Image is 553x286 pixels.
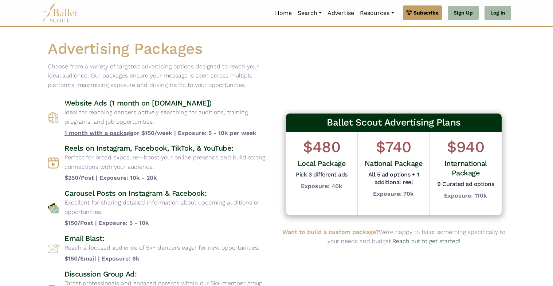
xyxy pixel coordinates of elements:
[286,114,502,132] h3: Ballet Scout Advertising Plans
[435,180,496,188] h5: 9 Curated ad options
[301,183,342,190] b: Exposure: 40k
[282,227,505,246] p: We’re happy to tailor something specifically to your needs and budget.
[64,243,259,253] p: Reach a focused audience of 5k+ dancers eager for new opportunities.
[64,108,271,126] p: Ideal for reaching dancers actively searching for auditions, training programs, and job opportuni...
[403,5,442,20] a: Subscribe
[435,137,496,157] h1: $940
[444,192,487,199] b: Exposure: 110k
[325,5,357,21] a: Advertise
[435,159,496,178] h4: International Package
[392,238,460,245] a: Reach out to get started!
[64,198,271,217] p: Excellent for sharing detailed information about upcoming auditions or opportunities.
[363,137,424,157] h1: $740
[295,5,325,21] a: Search
[296,159,347,168] h4: Local Package
[363,171,424,186] h5: All 5 ad options + 1 additional reel
[363,159,424,168] h4: National Package
[296,137,347,157] h1: $480
[272,5,295,21] a: Home
[64,153,271,171] p: Perfect for broad exposure—boost your online presence and build strong connections with your audi...
[64,143,271,153] h4: Reels on Instagram, Facebook, TikTok, & YouTube:
[413,9,439,17] span: Subscribe
[448,6,479,20] a: Sign Up
[64,130,133,136] span: 1 month with a package
[48,62,271,90] p: Choose from a variety of targeted advertising options designed to reach your ideal audience. Our ...
[64,218,271,228] b: $150/Post | Exposure: 5 - 10k
[64,269,271,279] h4: Discussion Group Ad:
[64,98,271,108] h4: Website Ads (1 month on [DOMAIN_NAME])
[373,190,414,197] b: Exposure: 70k
[357,5,397,21] a: Resources
[406,9,412,17] img: gem.svg
[282,229,379,235] b: Want to build a custom package?
[296,171,347,179] h5: Pick 3 different ads
[64,188,271,198] h4: Carousel Posts on Instagram & Facebook:
[64,234,259,243] h4: Email Blast:
[64,128,271,138] b: or $150/week | Exposure: 5 - 10k per week
[48,39,271,59] h1: Advertising Packages
[64,254,259,263] b: $150/Email | Exposure: 6k
[64,173,271,183] b: $250/Post | Exposure: 10k - 20k
[485,6,511,20] a: Log In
